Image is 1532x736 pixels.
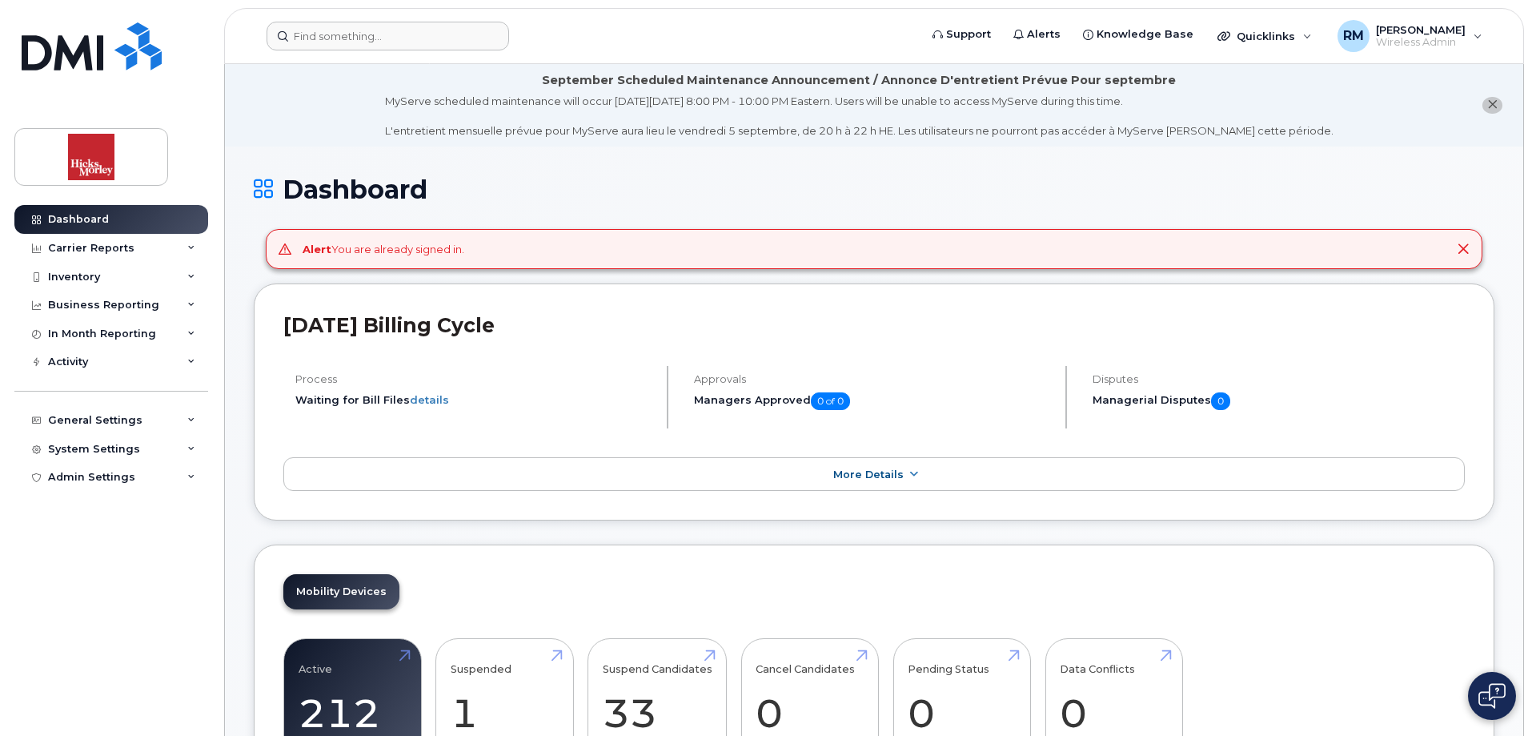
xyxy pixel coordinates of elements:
span: 0 [1211,392,1230,410]
a: Mobility Devices [283,574,399,609]
h1: Dashboard [254,175,1494,203]
a: details [410,393,449,406]
strong: Alert [303,243,331,255]
div: September Scheduled Maintenance Announcement / Annonce D'entretient Prévue Pour septembre [542,72,1176,89]
h4: Approvals [694,373,1052,385]
div: You are already signed in. [303,242,464,257]
h5: Managerial Disputes [1093,392,1465,410]
h2: [DATE] Billing Cycle [283,313,1465,337]
span: 0 of 0 [811,392,850,410]
h4: Process [295,373,653,385]
li: Waiting for Bill Files [295,392,653,408]
h4: Disputes [1093,373,1465,385]
img: Open chat [1478,683,1506,709]
button: close notification [1482,97,1502,114]
span: More Details [833,469,904,481]
h5: Managers Approved [694,392,1052,410]
div: MyServe scheduled maintenance will occur [DATE][DATE] 8:00 PM - 10:00 PM Eastern. Users will be u... [385,94,1333,139]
